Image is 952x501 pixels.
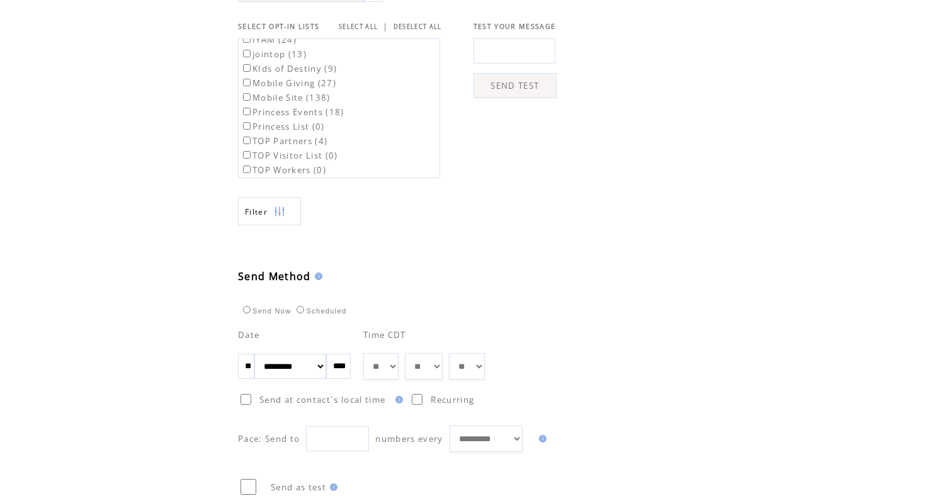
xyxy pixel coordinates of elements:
img: help.gif [311,273,322,280]
a: Filter [238,197,301,225]
label: Princess Events (18) [241,106,344,118]
span: TEST YOUR MESSAGE [473,22,556,31]
a: SEND TEST [473,73,557,98]
label: Send Now [240,307,291,315]
a: DESELECT ALL [394,23,442,31]
input: TOP Workers (0) [243,166,251,173]
input: Send Now [243,306,251,313]
span: Send as test [271,481,326,493]
label: TOP Partners (4) [241,135,327,147]
input: IYAM (24) [243,35,251,43]
label: IYAM (24) [241,34,297,45]
span: | [383,21,388,32]
input: KIds of Destiny (9) [243,64,251,72]
span: Send at contact`s local time [259,394,385,405]
input: Mobile Site (138) [243,93,251,101]
img: help.gif [535,435,547,442]
img: help.gif [392,396,403,403]
input: Mobile Giving (27) [243,79,251,86]
input: Princess Events (18) [243,108,251,115]
span: Pace: Send to [238,433,300,444]
input: jointop (13) [243,50,251,57]
span: Send Method [238,269,311,283]
span: Time CDT [363,329,406,341]
label: TOP Workers (0) [241,164,326,176]
img: filters.png [274,198,285,226]
label: Scheduled [293,307,346,315]
input: TOP Partners (4) [243,137,251,144]
input: Scheduled [297,306,304,313]
input: Princess List (0) [243,122,251,130]
label: Mobile Giving (27) [241,77,336,89]
label: jointop (13) [241,48,307,60]
label: TOP Visitor List (0) [241,150,338,161]
input: TOP Visitor List (0) [243,151,251,159]
a: SELECT ALL [339,23,378,31]
span: numbers every [375,433,443,444]
span: Show filters [245,206,268,217]
label: KIds of Destiny (9) [241,63,337,74]
span: SELECT OPT-IN LISTS [238,22,319,31]
label: Princess List (0) [241,121,325,132]
span: Date [238,329,259,341]
span: Recurring [431,394,474,405]
img: help.gif [326,483,337,491]
label: Mobile Site (138) [241,92,331,103]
